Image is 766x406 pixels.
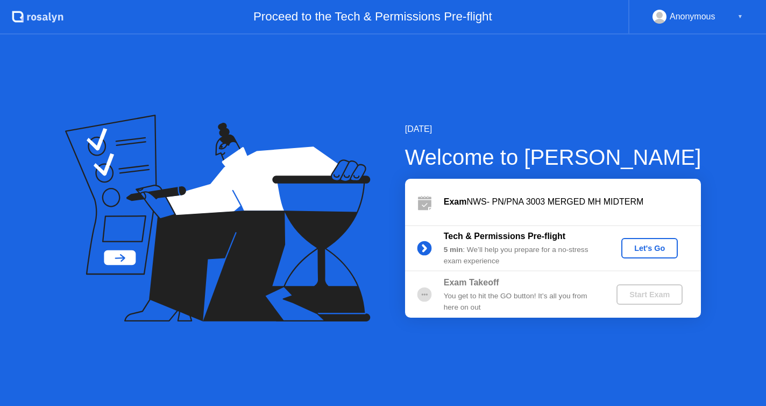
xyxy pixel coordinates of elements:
div: Anonymous [670,10,715,24]
div: You get to hit the GO button! It’s all you from here on out [444,291,599,313]
div: Welcome to [PERSON_NAME] [405,141,701,173]
div: Let's Go [626,244,673,253]
div: [DATE] [405,123,701,136]
button: Start Exam [616,284,683,305]
button: Let's Go [621,238,678,258]
b: Exam Takeoff [444,278,499,287]
b: Tech & Permissions Pre-flight [444,232,565,241]
div: NWS- PN/PNA 3003 MERGED MH MIDTERM [444,195,701,208]
b: Exam [444,197,467,206]
div: ▼ [737,10,743,24]
div: Start Exam [621,290,678,299]
b: 5 min [444,246,463,254]
div: : We’ll help you prepare for a no-stress exam experience [444,244,599,267]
